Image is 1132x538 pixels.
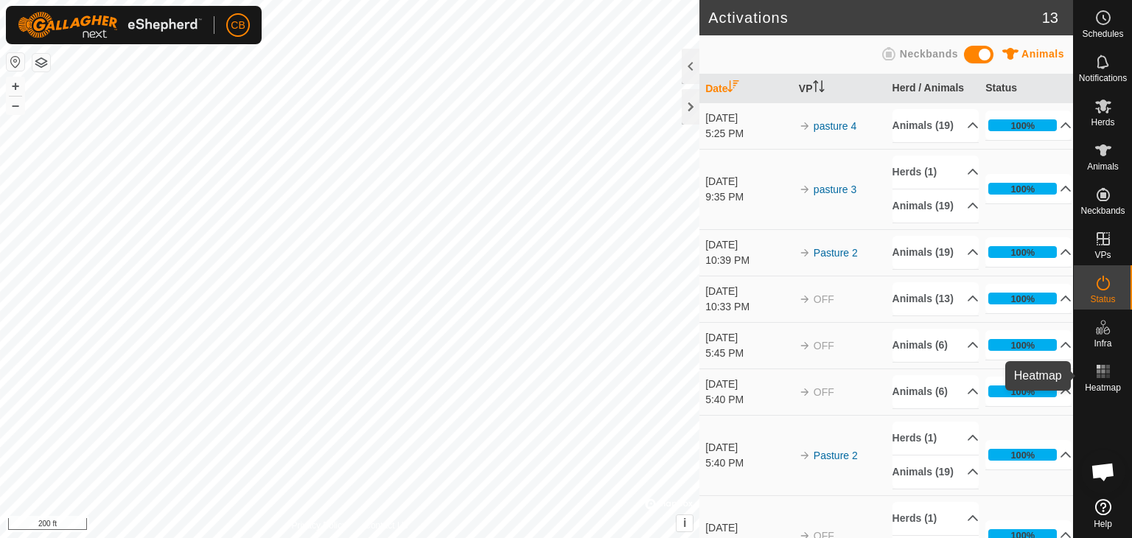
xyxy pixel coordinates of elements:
div: 10:33 PM [705,299,792,315]
p-accordion-header: Herds (1) [892,156,979,189]
a: Help [1074,493,1132,534]
img: arrow [799,293,811,305]
p-accordion-header: 100% [985,174,1072,203]
button: i [677,515,693,531]
span: Help [1094,520,1112,528]
span: Animals [1087,162,1119,171]
span: 13 [1042,7,1058,29]
img: arrow [799,120,811,132]
img: arrow [799,340,811,352]
a: Contact Us [364,519,408,532]
p-accordion-header: Animals (19) [892,455,979,489]
span: CB [231,18,245,33]
th: Date [699,74,793,103]
span: Notifications [1079,74,1127,83]
p-accordion-header: Herds (1) [892,422,979,455]
div: [DATE] [705,284,792,299]
span: Neckbands [900,48,958,60]
div: 5:40 PM [705,392,792,408]
a: Pasture 2 [814,450,858,461]
div: 100% [1010,119,1035,133]
button: Map Layers [32,54,50,71]
a: Privacy Policy [292,519,347,532]
div: 100% [1010,385,1035,399]
span: Heatmap [1085,383,1121,392]
button: + [7,77,24,95]
div: [DATE] [705,440,792,455]
th: Herd / Animals [887,74,980,103]
div: [DATE] [705,174,792,189]
div: [DATE] [705,111,792,126]
p-accordion-header: 100% [985,111,1072,140]
h2: Activations [708,9,1042,27]
p-accordion-header: Animals (13) [892,282,979,315]
span: Herds [1091,118,1114,127]
div: 100% [1010,338,1035,352]
div: 100% [988,119,1057,131]
img: arrow [799,386,811,398]
p-sorticon: Activate to sort [727,83,739,94]
div: 5:25 PM [705,126,792,142]
p-accordion-header: Herds (1) [892,502,979,535]
p-accordion-header: Animals (19) [892,189,979,223]
a: Pasture 2 [814,247,858,259]
span: Status [1090,295,1115,304]
button: – [7,97,24,114]
span: Animals [1021,48,1064,60]
span: OFF [814,293,834,305]
div: 100% [988,246,1057,258]
div: 100% [988,293,1057,304]
img: arrow [799,184,811,195]
span: VPs [1094,251,1111,259]
img: Gallagher Logo [18,12,202,38]
div: 100% [988,385,1057,397]
th: VP [793,74,887,103]
button: Reset Map [7,53,24,71]
div: 100% [1010,182,1035,196]
p-sorticon: Activate to sort [813,83,825,94]
div: 100% [1010,245,1035,259]
p-accordion-header: Animals (19) [892,109,979,142]
p-accordion-header: 100% [985,440,1072,469]
div: 100% [988,449,1057,461]
p-accordion-header: Animals (6) [892,329,979,362]
span: OFF [814,340,834,352]
div: [DATE] [705,330,792,346]
p-accordion-header: 100% [985,237,1072,267]
div: 10:39 PM [705,253,792,268]
th: Status [979,74,1073,103]
span: OFF [814,386,834,398]
span: Schedules [1082,29,1123,38]
div: 9:35 PM [705,189,792,205]
span: Neckbands [1080,206,1125,215]
span: i [683,517,686,529]
p-accordion-header: 100% [985,284,1072,313]
div: 100% [1010,448,1035,462]
div: [DATE] [705,377,792,392]
p-accordion-header: 100% [985,330,1072,360]
a: pasture 4 [814,120,856,132]
div: 5:45 PM [705,346,792,361]
img: arrow [799,450,811,461]
img: arrow [799,247,811,259]
p-accordion-header: Animals (6) [892,375,979,408]
div: 100% [988,339,1057,351]
span: Infra [1094,339,1111,348]
p-accordion-header: Animals (19) [892,236,979,269]
p-accordion-header: 100% [985,377,1072,406]
div: [DATE] [705,237,792,253]
div: 100% [1010,292,1035,306]
div: [DATE] [705,520,792,536]
div: 100% [988,183,1057,195]
a: Open chat [1081,450,1125,494]
div: 5:40 PM [705,455,792,471]
a: pasture 3 [814,184,856,195]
